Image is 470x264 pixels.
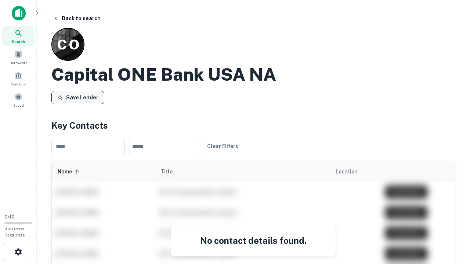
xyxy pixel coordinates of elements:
button: Back to search [50,12,104,25]
p: C O [57,34,79,55]
span: 0 / 10 [4,214,15,220]
span: Search [12,38,25,44]
a: Contacts [2,69,35,88]
span: Borrowers [10,60,27,66]
h2: Capital ONE Bank USA NA [51,64,276,85]
h4: Key Contacts [51,119,455,132]
span: Borrower Requests [4,226,25,238]
button: Save Lender [51,91,104,104]
h4: No contact details found. [180,234,327,247]
button: Clear Filters [204,140,241,153]
span: Saved [13,102,24,108]
a: Borrowers [2,47,35,67]
img: capitalize-icon.png [12,6,26,21]
a: Search [2,26,35,46]
iframe: Chat Widget [433,205,470,241]
a: Saved [2,90,35,110]
span: Contacts [11,81,26,87]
